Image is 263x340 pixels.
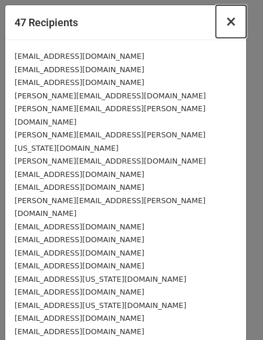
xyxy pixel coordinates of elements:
small: [EMAIL_ADDRESS][DOMAIN_NAME] [15,183,144,192]
small: [EMAIL_ADDRESS][DOMAIN_NAME] [15,222,144,231]
small: [PERSON_NAME][EMAIL_ADDRESS][PERSON_NAME][DOMAIN_NAME] [15,196,205,218]
small: [EMAIL_ADDRESS][DOMAIN_NAME] [15,65,144,74]
small: [EMAIL_ADDRESS][DOMAIN_NAME] [15,249,144,257]
span: × [225,13,237,30]
small: [PERSON_NAME][EMAIL_ADDRESS][PERSON_NAME][DOMAIN_NAME] [15,104,205,126]
small: [EMAIL_ADDRESS][DOMAIN_NAME] [15,327,144,336]
small: [EMAIL_ADDRESS][US_STATE][DOMAIN_NAME] [15,275,186,284]
small: [EMAIL_ADDRESS][US_STATE][DOMAIN_NAME] [15,301,186,310]
small: [EMAIL_ADDRESS][DOMAIN_NAME] [15,288,144,296]
small: [EMAIL_ADDRESS][DOMAIN_NAME] [15,235,144,244]
small: [PERSON_NAME][EMAIL_ADDRESS][DOMAIN_NAME] [15,157,206,165]
small: [EMAIL_ADDRESS][DOMAIN_NAME] [15,52,144,61]
h5: 47 Recipients [15,15,78,30]
small: [PERSON_NAME][EMAIL_ADDRESS][DOMAIN_NAME] [15,91,206,100]
small: [EMAIL_ADDRESS][DOMAIN_NAME] [15,78,144,87]
button: Close [216,5,246,38]
iframe: Chat Widget [205,284,263,340]
small: [EMAIL_ADDRESS][DOMAIN_NAME] [15,261,144,270]
small: [PERSON_NAME][EMAIL_ADDRESS][PERSON_NAME][US_STATE][DOMAIN_NAME] [15,130,205,153]
small: [EMAIL_ADDRESS][DOMAIN_NAME] [15,314,144,323]
small: [EMAIL_ADDRESS][DOMAIN_NAME] [15,170,144,179]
